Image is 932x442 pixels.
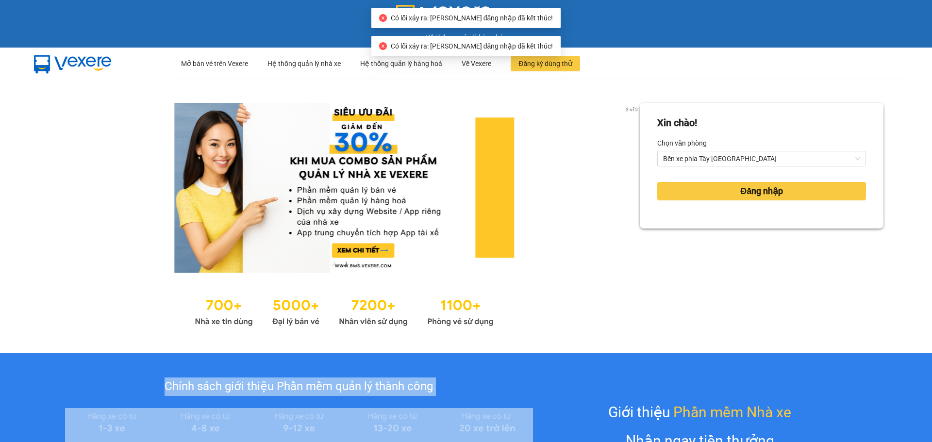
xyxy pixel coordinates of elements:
[379,14,387,22] span: close-circle
[354,261,358,265] li: slide item 3
[623,103,640,115] p: 2 of 3
[2,32,930,43] div: Hệ thống quản lý hàng hóa
[65,377,533,396] div: Chính sách giới thiệu Phần mềm quản lý thành công
[267,48,341,79] div: Hệ thống quản lý nhà xe
[331,261,334,265] li: slide item 1
[511,56,580,71] button: Đăng ký dùng thử
[518,58,572,69] span: Đăng ký dùng thử
[360,48,442,79] div: Hệ thống quản lý hàng hoá
[391,14,553,22] span: Có lỗi xảy ra: [PERSON_NAME] đăng nhập đã kết thúc!
[379,42,387,50] span: close-circle
[499,7,536,25] span: GMS
[740,184,783,198] span: Đăng nhập
[657,182,866,200] button: Đăng nhập
[49,103,62,273] button: previous slide / item
[663,151,860,166] span: Bến xe phía Tây Thanh Hóa
[626,103,640,273] button: next slide / item
[608,401,791,424] div: Giới thiệu
[195,292,494,329] img: Statistics.png
[181,48,248,79] div: Mở bán vé trên Vexere
[342,261,346,265] li: slide item 2
[391,42,553,50] span: Có lỗi xảy ra: [PERSON_NAME] đăng nhập đã kết thúc!
[657,135,707,151] label: Chọn văn phòng
[462,48,491,79] div: Về Vexere
[657,115,697,131] div: Xin chào!
[673,401,791,424] span: Phần mềm Nhà xe
[24,48,121,80] img: mbUUG5Q.png
[396,5,492,26] img: logo 2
